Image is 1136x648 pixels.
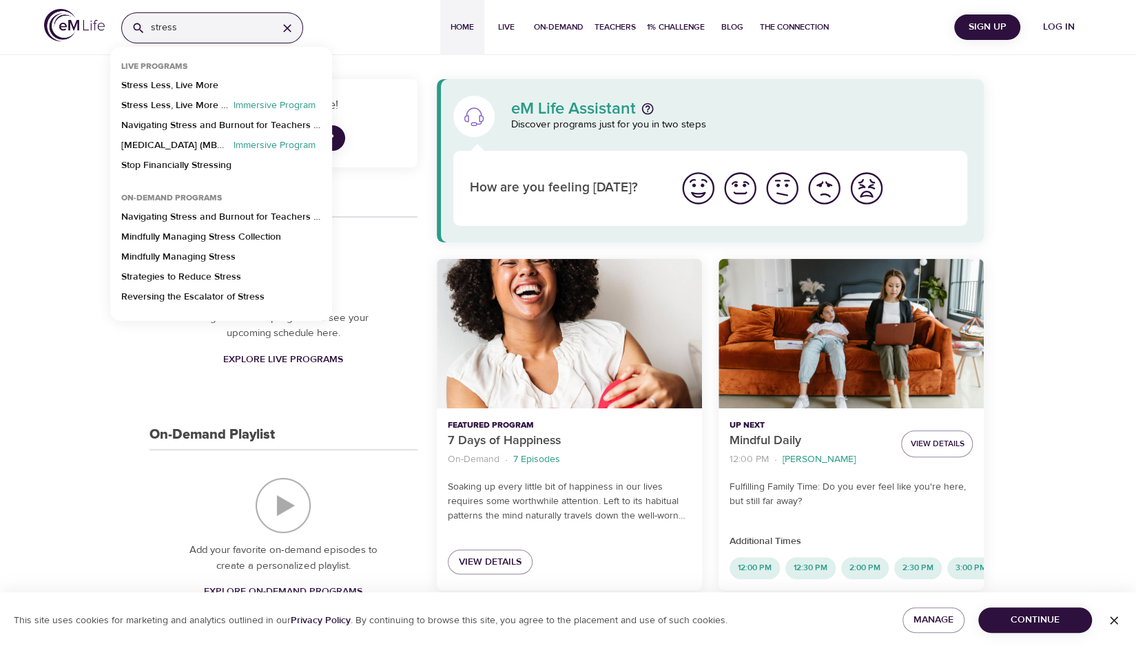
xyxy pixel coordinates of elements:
button: Manage [902,607,964,633]
button: View Details [901,430,973,457]
p: Reversing the Escalator of Stress [121,290,265,310]
span: Teachers [595,20,636,34]
span: Home [446,20,479,34]
p: [PERSON_NAME] [783,452,856,467]
p: Navigating Stress and Burnout for Teachers and School Staff [121,118,321,138]
button: I'm feeling bad [803,167,845,209]
p: On-Demand [448,452,499,467]
p: Up Next [730,419,890,432]
button: Log in [1026,14,1092,40]
img: worst [847,169,885,207]
span: 2:00 PM [841,562,889,574]
span: View Details [910,437,964,451]
div: 2:30 PM [894,557,942,579]
span: 12:30 PM [785,562,836,574]
p: Stress Less, Live More - Approved for APA CE Credits [121,98,228,118]
p: 7 Days of Happiness [448,432,691,450]
p: Soaking up every little bit of happiness in our lives requires some worthwhile attention. Left to... [448,480,691,523]
a: Explore Live Programs [218,347,349,373]
span: The Connection [760,20,829,34]
div: 12:00 PM [730,557,780,579]
li: · [505,450,508,469]
p: Discover programs just for you in two steps [511,117,968,133]
li: · [774,450,777,469]
p: Navigating Stress and Burnout for Teachers and School Staff [121,210,321,230]
button: I'm feeling ok [761,167,803,209]
div: Live Programs [110,61,198,79]
p: Additional Times [730,534,973,549]
span: 12:00 PM [730,562,780,574]
img: great [679,169,717,207]
div: 2:00 PM [841,557,889,579]
h3: On-Demand Playlist [149,427,275,443]
button: I'm feeling great [677,167,719,209]
img: ok [763,169,801,207]
p: Mindfully Managing Stress [121,250,236,270]
button: Mindful Daily [719,259,984,408]
nav: breadcrumb [730,450,890,469]
p: eM Life Assistant [511,101,636,117]
p: 12:00 PM [730,452,769,467]
a: Privacy Policy [291,614,351,627]
span: 1% Challenge [647,20,705,34]
p: Register for live programs to see your upcoming schedule here. [177,311,390,342]
p: Fulfilling Family Time: Do you ever feel like you're here, but still far away? [730,480,973,509]
img: good [721,169,759,207]
p: How are you feeling [DATE]? [470,178,661,198]
img: bad [805,169,843,207]
a: View Details [448,550,533,575]
span: Live [490,20,523,34]
button: I'm feeling worst [845,167,887,209]
span: Explore Live Programs [223,351,343,368]
p: Mindful Daily [730,432,890,450]
span: View Details [459,554,521,571]
span: 2:30 PM [894,562,942,574]
div: On-Demand Programs [110,193,233,210]
p: Immersive Program [228,138,321,158]
span: Blog [716,20,749,34]
img: logo [44,9,105,41]
nav: breadcrumb [448,450,691,469]
span: Log in [1031,19,1086,36]
input: Find programs, teachers, etc... [151,13,267,43]
button: I'm feeling good [719,167,761,209]
p: 7 Episodes [513,452,560,467]
div: 12:30 PM [785,557,836,579]
span: Sign Up [960,19,1015,36]
p: Stress Less, Live More [121,79,218,98]
span: Continue [989,612,1081,629]
p: Immersive Program [228,98,321,118]
span: Explore On-Demand Programs [204,583,362,600]
p: Featured Program [448,419,691,432]
button: 7 Days of Happiness [437,259,702,408]
p: Stop Financially Stressing [121,158,231,178]
button: Sign Up [954,14,1020,40]
span: Manage [913,612,953,629]
div: 3:00 PM [947,557,995,579]
a: Explore On-Demand Programs [198,579,368,605]
span: 3:00 PM [947,562,995,574]
span: On-Demand [534,20,584,34]
p: [MEDICAL_DATA] (MBSR) [121,138,228,158]
button: Continue [978,607,1092,633]
p: Strategies to Reduce Stress [121,270,241,290]
img: On-Demand Playlist [256,478,311,533]
p: Add your favorite on-demand episodes to create a personalized playlist. [177,543,390,574]
img: eM Life Assistant [463,105,485,127]
p: Mindfully Managing Stress Collection [121,230,281,250]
